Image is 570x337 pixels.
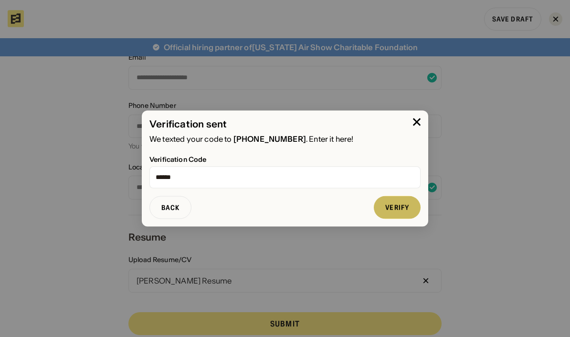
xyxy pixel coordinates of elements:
div: Verification sent [149,118,421,130]
div: Verification Code [149,156,421,164]
div: We texted your code to . Enter it here! [149,134,421,144]
div: back [161,204,179,211]
span: [PHONE_NUMBER] [233,134,306,144]
div: verify [385,204,409,211]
